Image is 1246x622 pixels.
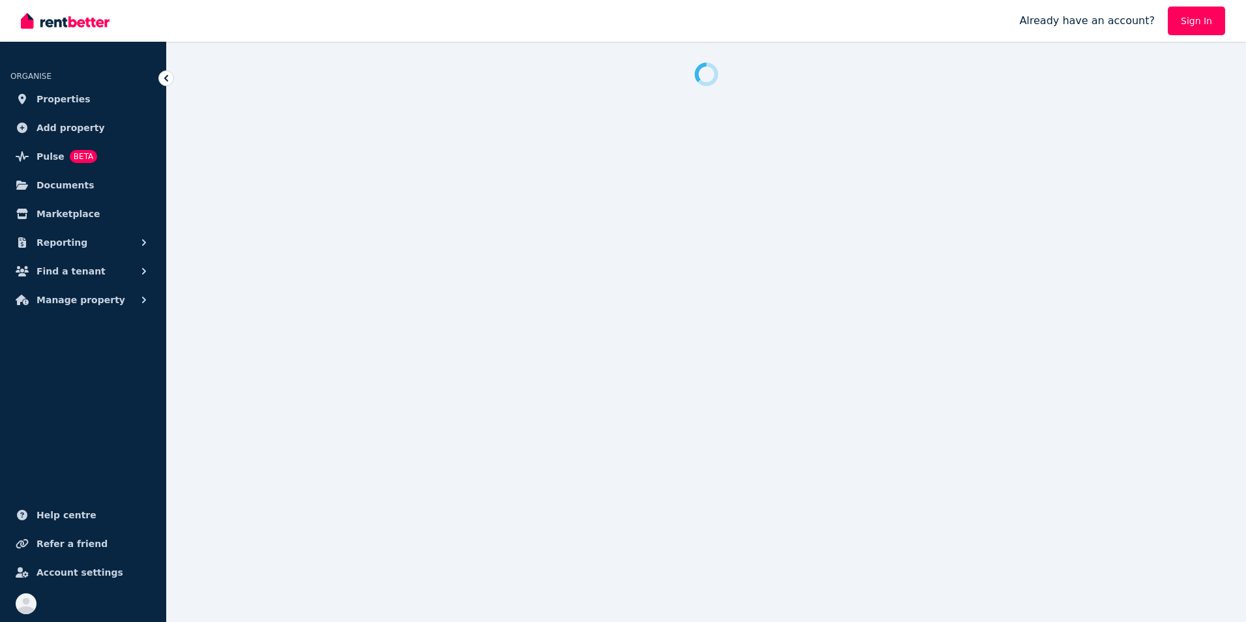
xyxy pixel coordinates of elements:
a: Help centre [10,502,156,528]
a: Documents [10,172,156,198]
span: BETA [70,150,97,163]
span: Properties [36,91,91,107]
a: Add property [10,115,156,141]
button: Manage property [10,287,156,313]
span: Reporting [36,235,87,250]
span: Pulse [36,149,65,164]
span: Manage property [36,292,125,308]
span: Marketplace [36,206,100,222]
button: Find a tenant [10,258,156,284]
a: PulseBETA [10,143,156,170]
a: Marketplace [10,201,156,227]
a: Properties [10,86,156,112]
a: Sign In [1168,7,1225,35]
span: Find a tenant [36,263,106,279]
span: Add property [36,120,105,136]
button: Reporting [10,230,156,256]
span: ORGANISE [10,72,51,81]
span: Refer a friend [36,536,108,552]
span: Documents [36,177,94,193]
img: RentBetter [21,11,109,31]
span: Help centre [36,507,96,523]
a: Refer a friend [10,531,156,557]
span: Already have an account? [1019,13,1155,29]
span: Account settings [36,565,123,580]
a: Account settings [10,559,156,585]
